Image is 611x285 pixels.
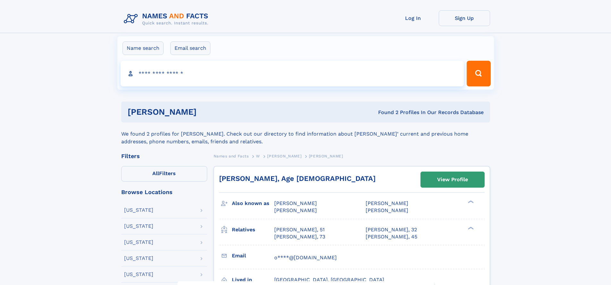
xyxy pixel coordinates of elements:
[121,166,207,182] label: Filters
[152,170,159,176] span: All
[387,10,439,26] a: Log In
[232,198,274,209] h3: Also known as
[366,226,417,233] a: [PERSON_NAME], 32
[267,152,301,160] a: [PERSON_NAME]
[121,10,214,28] img: Logo Names and Facts
[274,226,325,233] a: [PERSON_NAME], 51
[274,207,317,213] span: [PERSON_NAME]
[467,61,490,86] button: Search Button
[366,207,408,213] span: [PERSON_NAME]
[128,108,287,116] h1: [PERSON_NAME]
[124,256,153,261] div: [US_STATE]
[214,152,249,160] a: Names and Facts
[437,172,468,187] div: View Profile
[232,224,274,235] h3: Relatives
[121,189,207,195] div: Browse Locations
[366,200,408,206] span: [PERSON_NAME]
[124,240,153,245] div: [US_STATE]
[309,154,343,158] span: [PERSON_NAME]
[287,109,484,116] div: Found 2 Profiles In Our Records Database
[274,277,384,283] span: [GEOGRAPHIC_DATA], [GEOGRAPHIC_DATA]
[466,200,474,204] div: ❯
[232,250,274,261] h3: Email
[121,122,490,146] div: We found 2 profiles for [PERSON_NAME]. Check out our directory to find information about [PERSON_...
[219,174,376,183] a: [PERSON_NAME], Age [DEMOGRAPHIC_DATA]
[170,41,210,55] label: Email search
[256,154,260,158] span: W
[256,152,260,160] a: W
[124,272,153,277] div: [US_STATE]
[274,233,325,240] a: [PERSON_NAME], 73
[124,208,153,213] div: [US_STATE]
[366,233,417,240] a: [PERSON_NAME], 45
[124,224,153,229] div: [US_STATE]
[274,200,317,206] span: [PERSON_NAME]
[121,153,207,159] div: Filters
[421,172,484,187] a: View Profile
[439,10,490,26] a: Sign Up
[121,61,464,86] input: search input
[267,154,301,158] span: [PERSON_NAME]
[123,41,164,55] label: Name search
[466,226,474,230] div: ❯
